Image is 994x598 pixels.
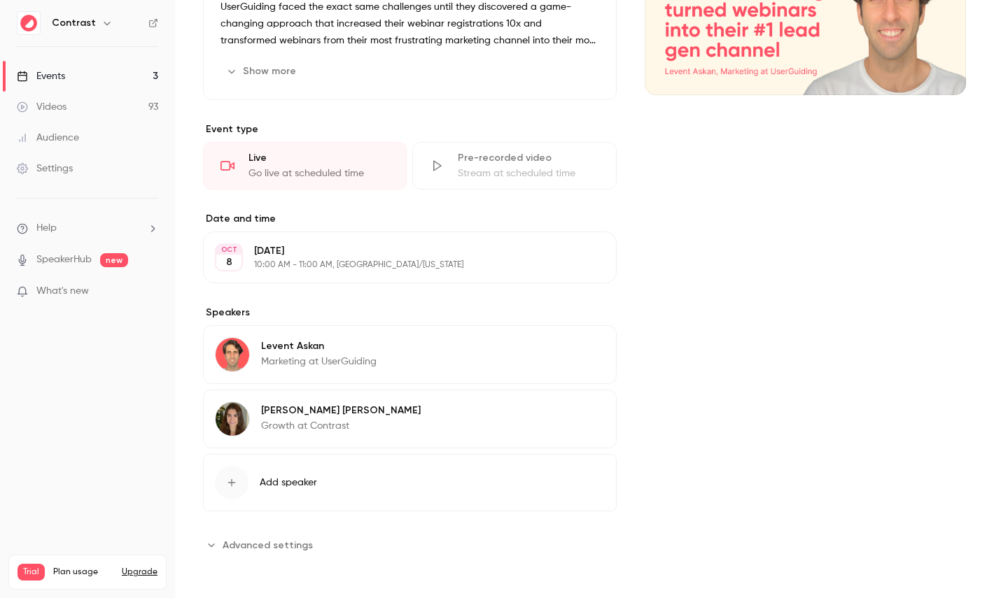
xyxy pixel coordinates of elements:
p: Event type [203,122,617,136]
li: help-dropdown-opener [17,221,158,236]
span: new [100,253,128,267]
div: OCT [216,245,241,255]
span: Help [36,221,57,236]
div: Go live at scheduled time [248,166,389,180]
p: Levent Askan [261,339,377,353]
p: [PERSON_NAME] [PERSON_NAME] [261,404,421,418]
span: Add speaker [260,476,317,490]
p: Marketing at UserGuiding [261,355,377,369]
span: Trial [17,564,45,581]
p: 10:00 AM - 11:00 AM, [GEOGRAPHIC_DATA]/[US_STATE] [254,259,542,271]
button: Upgrade [122,567,157,578]
div: Settings [17,162,73,176]
div: Levent AskanLevent AskanMarketing at UserGuiding [203,325,617,384]
div: Events [17,69,65,83]
span: Advanced settings [223,538,313,553]
p: [DATE] [254,244,542,258]
img: Contrast [17,12,40,34]
label: Speakers [203,306,617,320]
button: Show more [220,60,304,83]
section: Advanced settings [203,534,617,556]
p: Growth at Contrast [261,419,421,433]
h6: Contrast [52,16,96,30]
label: Date and time [203,212,617,226]
p: 8 [226,255,232,269]
button: Advanced settings [203,534,321,556]
div: Audience [17,131,79,145]
div: Pre-recorded videoStream at scheduled time [412,142,616,190]
div: Lusine Sargsyan[PERSON_NAME] [PERSON_NAME]Growth at Contrast [203,390,617,448]
span: What's new [36,284,89,299]
span: Plan usage [53,567,113,578]
div: Stream at scheduled time [458,166,598,180]
div: Pre-recorded video [458,151,598,165]
img: Levent Askan [216,338,249,371]
img: Lusine Sargsyan [216,402,249,436]
a: SpeakerHub [36,252,92,267]
div: Videos [17,100,66,114]
div: Live [248,151,389,165]
div: LiveGo live at scheduled time [203,142,407,190]
button: Add speaker [203,454,617,511]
